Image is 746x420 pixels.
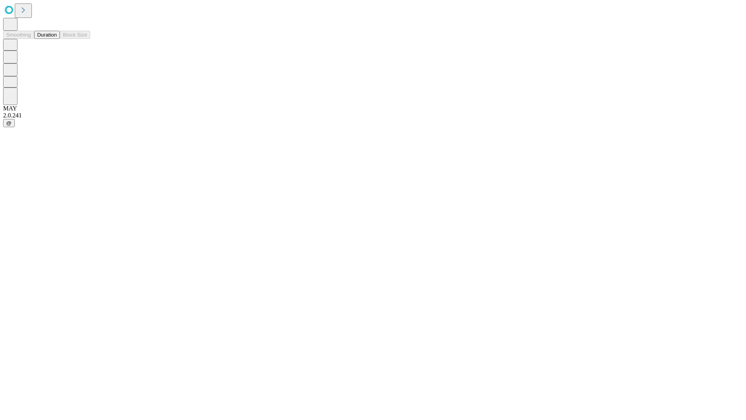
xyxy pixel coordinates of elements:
span: @ [6,120,12,126]
div: MAY [3,105,743,112]
div: 2.0.241 [3,112,743,119]
button: Block Size [60,31,90,39]
button: Duration [34,31,60,39]
button: @ [3,119,15,127]
button: Smoothing [3,31,34,39]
